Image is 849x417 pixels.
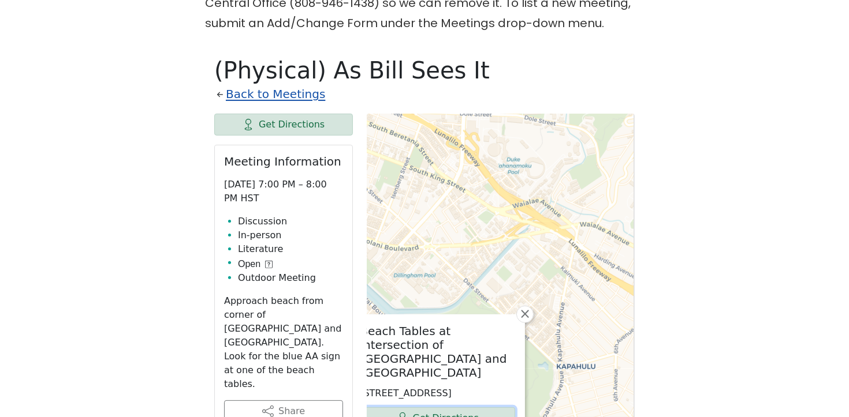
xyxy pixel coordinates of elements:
button: Open [238,257,273,271]
a: Get Directions [214,114,353,136]
span: × [519,307,531,321]
a: Close popup [516,306,534,323]
span: Open [238,257,260,271]
h2: Beach Tables at Intersection of [GEOGRAPHIC_DATA] and [GEOGRAPHIC_DATA] [360,324,515,380]
p: [STREET_ADDRESS] [360,386,515,400]
p: [DATE] 7:00 PM – 8:00 PM HST [224,178,343,205]
li: In-person [238,228,343,242]
li: Literature [238,242,343,256]
p: Approach beach from corner of [GEOGRAPHIC_DATA] and [GEOGRAPHIC_DATA]. Look for the blue AA sign ... [224,294,343,391]
li: Discussion [238,215,343,228]
li: Outdoor Meeting [238,271,343,285]
h1: (Physical) As Bill Sees It [214,57,635,84]
h2: Meeting Information [224,155,343,168]
a: Back to Meetings [226,84,325,104]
